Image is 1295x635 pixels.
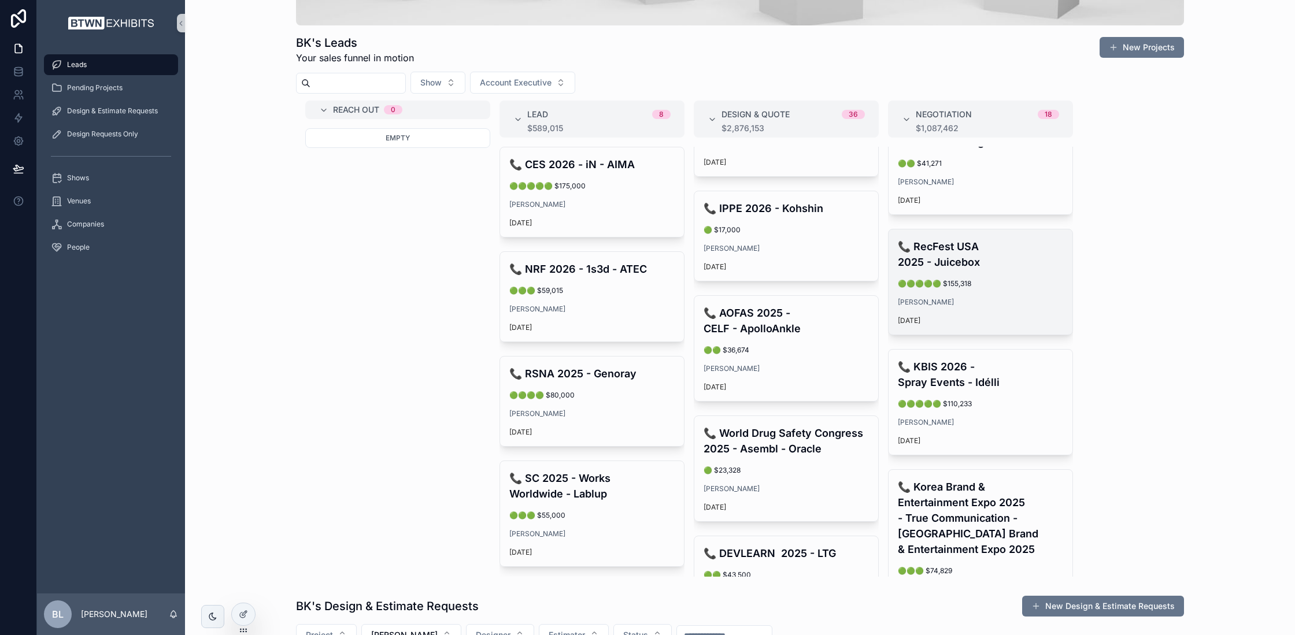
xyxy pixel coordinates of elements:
[704,200,869,216] h4: 📞 IPPE 2026 - Kohshin
[694,536,879,626] a: 📞 DEVLEARN 2025 - LTG🟢🟢 $43,500[PERSON_NAME][DATE]
[1045,110,1052,119] div: 18
[704,346,869,355] span: 🟢🟢 $36,674
[44,54,178,75] a: Leads
[509,548,532,557] p: [DATE]
[704,383,726,392] p: [DATE]
[509,391,675,400] span: 🟢🟢🟢🟢 $80,000
[509,286,675,295] span: 🟢🟢🟢 $59,015
[704,364,760,373] a: [PERSON_NAME]
[898,359,1063,390] h4: 📞 KBIS 2026 - Spray Events - Idélli
[898,436,920,445] p: [DATE]
[898,399,1063,409] span: 🟢🟢🟢🟢🟢 $110,233
[509,366,675,381] h4: 📞 RSNA 2025 - Genoray
[527,109,548,120] span: Lead
[44,101,178,121] a: Design & Estimate Requests
[898,196,920,205] p: [DATE]
[499,251,684,342] a: 📞 NRF 2026 - 1s3d - ATEC🟢🟢🟢 $59,015[PERSON_NAME][DATE]
[67,60,87,69] span: Leads
[391,105,395,114] div: 0
[44,77,178,98] a: Pending Projects
[509,181,675,191] span: 🟢🟢🟢🟢🟢 $175,000
[67,220,104,229] span: Companies
[659,110,664,119] div: 8
[67,243,90,252] span: People
[888,469,1073,622] a: 📞 Korea Brand & Entertainment Expo 2025 - True Communication - [GEOGRAPHIC_DATA] Brand & Entertai...
[509,511,675,520] span: 🟢🟢🟢 $55,000
[704,305,869,336] h4: 📞 AOFAS 2025 - CELF - ApolloAnkle
[898,566,1063,575] span: 🟢🟢🟢 $74,829
[509,529,565,539] a: [PERSON_NAME]
[704,503,726,512] p: [DATE]
[898,479,1063,557] h4: 📞 Korea Brand & Entertainment Expo 2025 - True Communication - [GEOGRAPHIC_DATA] Brand & Entertai...
[386,133,410,142] span: Empty
[44,237,178,258] a: People
[704,570,869,580] span: 🟢🟢 $43,500
[67,196,91,206] span: Venues
[67,83,123,92] span: Pending Projects
[509,304,565,314] a: [PERSON_NAME]
[499,356,684,447] a: 📞 RSNA 2025 - Genoray🟢🟢🟢🟢 $80,000[PERSON_NAME][DATE]
[65,14,157,32] img: App logo
[888,109,1073,215] a: 📞 CONEXPO 2026 - Famic Technologies🟢🟢 $41,271[PERSON_NAME][DATE]
[509,218,532,228] p: [DATE]
[44,191,178,211] a: Venues
[44,214,178,235] a: Companies
[849,110,858,119] div: 36
[509,200,565,209] a: [PERSON_NAME]
[888,229,1073,335] a: 📞 RecFest USA 2025 - Juicebox🟢🟢🟢🟢🟢 $155,318[PERSON_NAME][DATE]
[509,470,675,502] h4: 📞 SC 2025 - Works Worldwide - Lablup
[694,295,879,402] a: 📞 AOFAS 2025 - CELF - ApolloAnkle🟢🟢 $36,674[PERSON_NAME][DATE]
[888,349,1073,455] a: 📞 KBIS 2026 - Spray Events - Idélli🟢🟢🟢🟢🟢 $110,233[PERSON_NAME][DATE]
[44,168,178,188] a: Shows
[898,298,954,307] a: [PERSON_NAME]
[898,159,1063,168] span: 🟢🟢 $41,271
[499,461,684,567] a: 📞 SC 2025 - Works Worldwide - Lablup🟢🟢🟢 $55,000[PERSON_NAME][DATE]
[1022,596,1184,617] button: New Design & Estimate Requests
[1100,37,1184,58] button: New Projects
[694,415,879,522] a: 📞 World Drug Safety Congress 2025 - Asembl - Oracle🟢 $23,328[PERSON_NAME][DATE]
[704,466,869,475] span: 🟢 $23,328
[704,262,726,272] p: [DATE]
[721,109,790,120] span: Design & Quote
[898,418,954,427] a: [PERSON_NAME]
[296,35,414,51] h1: BK's Leads
[898,316,920,325] p: [DATE]
[898,239,1063,270] h4: 📞 RecFest USA 2025 - Juicebox
[704,545,869,561] h4: 📞 DEVLEARN 2025 - LTG
[898,177,954,187] a: [PERSON_NAME]
[470,72,575,94] button: Select Button
[296,598,479,614] h1: BK's Design & Estimate Requests
[509,323,532,332] p: [DATE]
[509,409,565,418] a: [PERSON_NAME]
[898,279,1063,288] span: 🟢🟢🟢🟢🟢 $155,318
[527,124,671,133] div: $589,015
[37,46,185,273] div: scrollable content
[81,608,147,620] p: [PERSON_NAME]
[704,484,760,493] a: [PERSON_NAME]
[509,157,675,172] h4: 📞 CES 2026 - iN - AIMA
[67,173,89,183] span: Shows
[509,261,675,277] h4: 📞 NRF 2026 - 1s3d - ATEC
[296,51,414,65] span: Your sales funnel in motion
[704,158,726,167] p: [DATE]
[333,104,379,116] span: Reach Out
[67,129,138,139] span: Design Requests Only
[499,147,684,237] a: 📞 CES 2026 - iN - AIMA🟢🟢🟢🟢🟢 $175,000[PERSON_NAME][DATE]
[420,77,442,88] span: Show
[694,191,879,281] a: 📞 IPPE 2026 - Kohshin🟢 $17,000[PERSON_NAME][DATE]
[704,244,760,253] a: [PERSON_NAME]
[704,425,869,456] h4: 📞 World Drug Safety Congress 2025 - Asembl - Oracle
[67,106,158,116] span: Design & Estimate Requests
